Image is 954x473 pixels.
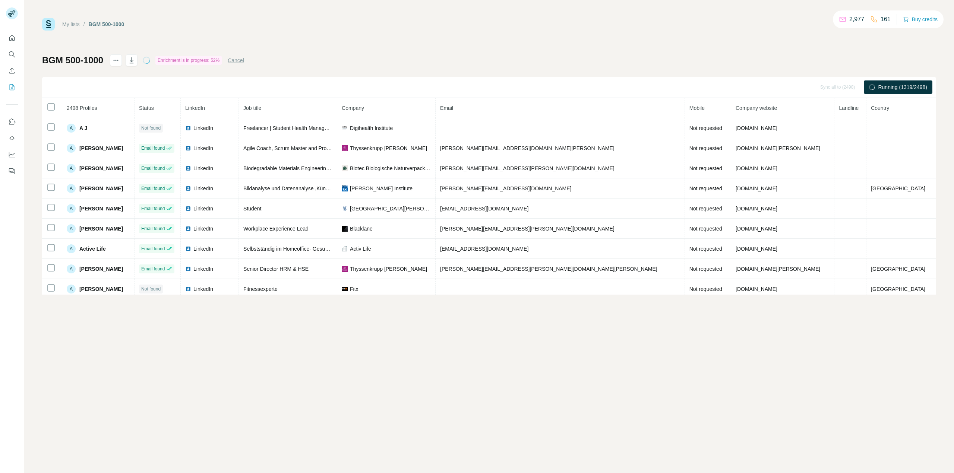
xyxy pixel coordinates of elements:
[440,145,615,151] span: [PERSON_NAME][EMAIL_ADDRESS][DOMAIN_NAME][PERSON_NAME]
[881,15,891,24] p: 161
[440,226,615,232] span: [PERSON_NAME][EMAIL_ADDRESS][PERSON_NAME][DOMAIN_NAME]
[6,64,18,77] button: Enrich CSV
[185,165,191,171] img: LinkedIn logo
[342,185,348,191] img: company-logo
[141,185,165,192] span: Email found
[440,266,657,272] span: [PERSON_NAME][EMAIL_ADDRESS][PERSON_NAME][DOMAIN_NAME][PERSON_NAME]
[689,105,705,111] span: Mobile
[350,225,373,232] span: Blacklane
[689,125,722,131] span: Not requested
[6,80,18,94] button: My lists
[839,105,859,111] span: Landline
[350,185,413,192] span: [PERSON_NAME] Institute
[342,125,348,131] img: company-logo
[736,286,777,292] span: [DOMAIN_NAME]
[871,185,925,191] span: [GEOGRAPHIC_DATA]
[440,246,528,252] span: [EMAIL_ADDRESS][DOMAIN_NAME]
[878,83,927,91] span: Running (1319/2498)
[6,164,18,178] button: Feedback
[736,246,777,252] span: [DOMAIN_NAME]
[79,145,123,152] span: [PERSON_NAME]
[79,245,106,253] span: Active Life
[193,245,213,253] span: LinkedIn
[342,206,348,212] img: company-logo
[342,266,348,272] img: company-logo
[79,185,123,192] span: [PERSON_NAME]
[440,165,615,171] span: [PERSON_NAME][EMAIL_ADDRESS][PERSON_NAME][DOMAIN_NAME]
[6,131,18,145] button: Use Surfe API
[350,205,431,212] span: [GEOGRAPHIC_DATA][PERSON_NAME]
[689,286,722,292] span: Not requested
[155,56,222,65] div: Enrichment is in progress: 52%
[83,20,85,28] li: /
[243,206,261,212] span: Student
[736,165,777,171] span: [DOMAIN_NAME]
[141,125,161,131] span: Not found
[141,245,165,252] span: Email found
[79,205,123,212] span: [PERSON_NAME]
[440,105,453,111] span: Email
[185,206,191,212] img: LinkedIn logo
[42,54,103,66] h1: BGM 500-1000
[689,226,722,232] span: Not requested
[141,145,165,152] span: Email found
[79,285,123,293] span: [PERSON_NAME]
[185,105,205,111] span: LinkedIn
[193,205,213,212] span: LinkedIn
[139,105,154,111] span: Status
[193,285,213,293] span: LinkedIn
[6,31,18,45] button: Quick start
[185,125,191,131] img: LinkedIn logo
[67,144,76,153] div: A
[6,115,18,128] button: Use Surfe on LinkedIn
[141,286,161,292] span: Not found
[342,105,364,111] span: Company
[141,225,165,232] span: Email found
[62,21,80,27] a: My lists
[350,285,358,293] span: Fitx
[185,246,191,252] img: LinkedIn logo
[736,226,777,232] span: [DOMAIN_NAME]
[67,244,76,253] div: A
[243,286,278,292] span: Fitnessexperte
[141,205,165,212] span: Email found
[736,145,820,151] span: [DOMAIN_NAME][PERSON_NAME]
[440,185,571,191] span: [PERSON_NAME][EMAIL_ADDRESS][DOMAIN_NAME]
[243,165,344,171] span: Biodegradable Materials Engineering Intern
[67,204,76,213] div: A
[736,105,777,111] span: Company website
[350,145,427,152] span: Thyssenkrupp [PERSON_NAME]
[440,206,528,212] span: [EMAIL_ADDRESS][DOMAIN_NAME]
[689,206,722,212] span: Not requested
[79,225,123,232] span: [PERSON_NAME]
[79,124,87,132] span: A J
[871,286,925,292] span: [GEOGRAPHIC_DATA]
[79,265,123,273] span: [PERSON_NAME]
[243,125,339,131] span: Freelancer | Student Health Management
[67,184,76,193] div: A
[903,14,938,25] button: Buy credits
[67,105,97,111] span: 2498 Profiles
[6,48,18,61] button: Search
[689,145,722,151] span: Not requested
[185,145,191,151] img: LinkedIn logo
[141,165,165,172] span: Email found
[193,165,213,172] span: LinkedIn
[342,165,348,171] img: company-logo
[342,226,348,232] img: company-logo
[689,246,722,252] span: Not requested
[67,285,76,293] div: A
[141,266,165,272] span: Email found
[67,124,76,133] div: A
[736,206,777,212] span: [DOMAIN_NAME]
[228,57,244,64] button: Cancel
[193,225,213,232] span: LinkedIn
[243,246,368,252] span: Selbstständig im Homeoffice- Gesundheit und Fitness
[243,226,309,232] span: Workplace Experience Lead
[67,264,76,273] div: A
[185,226,191,232] img: LinkedIn logo
[89,20,124,28] div: BGM 500-1000
[350,265,427,273] span: Thyssenkrupp [PERSON_NAME]
[193,265,213,273] span: LinkedIn
[185,266,191,272] img: LinkedIn logo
